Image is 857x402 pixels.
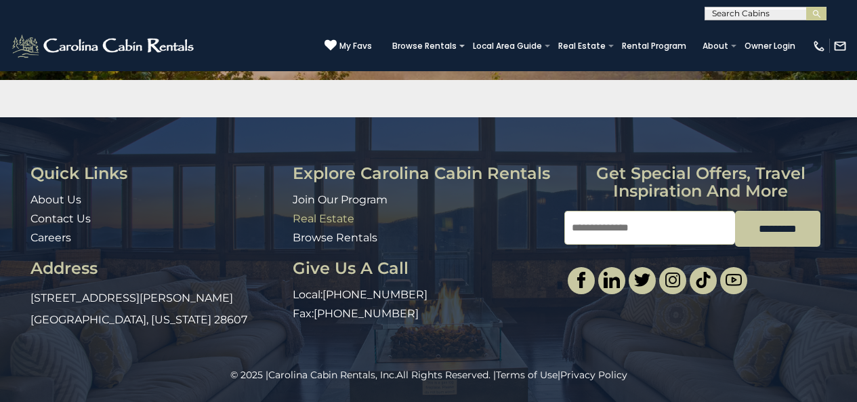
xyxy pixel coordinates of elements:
[696,37,735,56] a: About
[268,369,396,381] a: Carolina Cabin Rentals, Inc.
[314,307,419,320] a: [PHONE_NUMBER]
[573,272,589,288] img: facebook-single.svg
[293,212,354,225] a: Real Estate
[30,212,91,225] a: Contact Us
[293,193,388,206] a: Join Our Program
[385,37,463,56] a: Browse Rentals
[30,368,827,382] p: All Rights Reserved. | |
[339,40,372,52] span: My Favs
[230,369,396,381] span: © 2025 |
[325,39,372,53] a: My Favs
[738,37,802,56] a: Owner Login
[293,231,377,244] a: Browse Rentals
[833,39,847,53] img: mail-regular-white.png
[726,272,742,288] img: youtube-light.svg
[30,287,283,331] p: [STREET_ADDRESS][PERSON_NAME] [GEOGRAPHIC_DATA], [US_STATE] 28607
[30,260,283,277] h3: Address
[30,231,71,244] a: Careers
[466,37,549,56] a: Local Area Guide
[10,33,198,60] img: White-1-2.png
[665,272,681,288] img: instagram-single.svg
[615,37,693,56] a: Rental Program
[551,37,612,56] a: Real Estate
[30,193,81,206] a: About Us
[293,260,555,277] h3: Give Us A Call
[30,165,283,182] h3: Quick Links
[564,165,837,201] h3: Get special offers, travel inspiration and more
[560,369,627,381] a: Privacy Policy
[695,272,711,288] img: tiktok.svg
[293,165,555,182] h3: Explore Carolina Cabin Rentals
[293,287,555,303] p: Local:
[812,39,826,53] img: phone-regular-white.png
[496,369,558,381] a: Terms of Use
[293,306,555,322] p: Fax:
[604,272,620,288] img: linkedin-single.svg
[322,288,427,301] a: [PHONE_NUMBER]
[634,272,650,288] img: twitter-single.svg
